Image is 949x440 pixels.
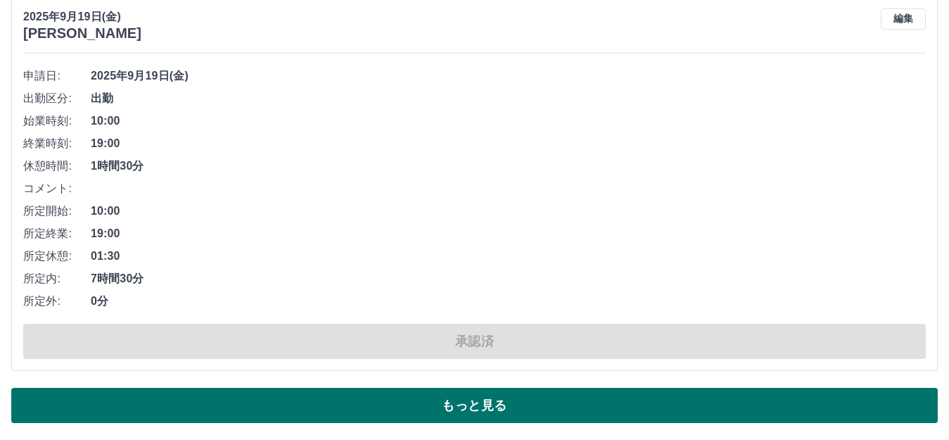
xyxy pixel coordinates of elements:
span: 始業時刻: [23,113,91,130]
h3: [PERSON_NAME] [23,25,141,42]
span: 出勤 [91,90,926,107]
span: 19:00 [91,135,926,152]
span: 01:30 [91,248,926,265]
span: 所定休憩: [23,248,91,265]
button: もっと見る [11,388,938,423]
span: 10:00 [91,203,926,220]
span: 10:00 [91,113,926,130]
span: 所定外: [23,293,91,310]
span: 1時間30分 [91,158,926,175]
span: 休憩時間: [23,158,91,175]
span: 終業時刻: [23,135,91,152]
span: 所定開始: [23,203,91,220]
span: 7時間30分 [91,270,926,287]
span: コメント: [23,180,91,197]
span: 申請日: [23,68,91,84]
p: 2025年9月19日(金) [23,8,141,25]
span: 所定内: [23,270,91,287]
button: 編集 [881,8,926,30]
span: 19:00 [91,225,926,242]
span: 出勤区分: [23,90,91,107]
span: 所定終業: [23,225,91,242]
span: 0分 [91,293,926,310]
span: 2025年9月19日(金) [91,68,926,84]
